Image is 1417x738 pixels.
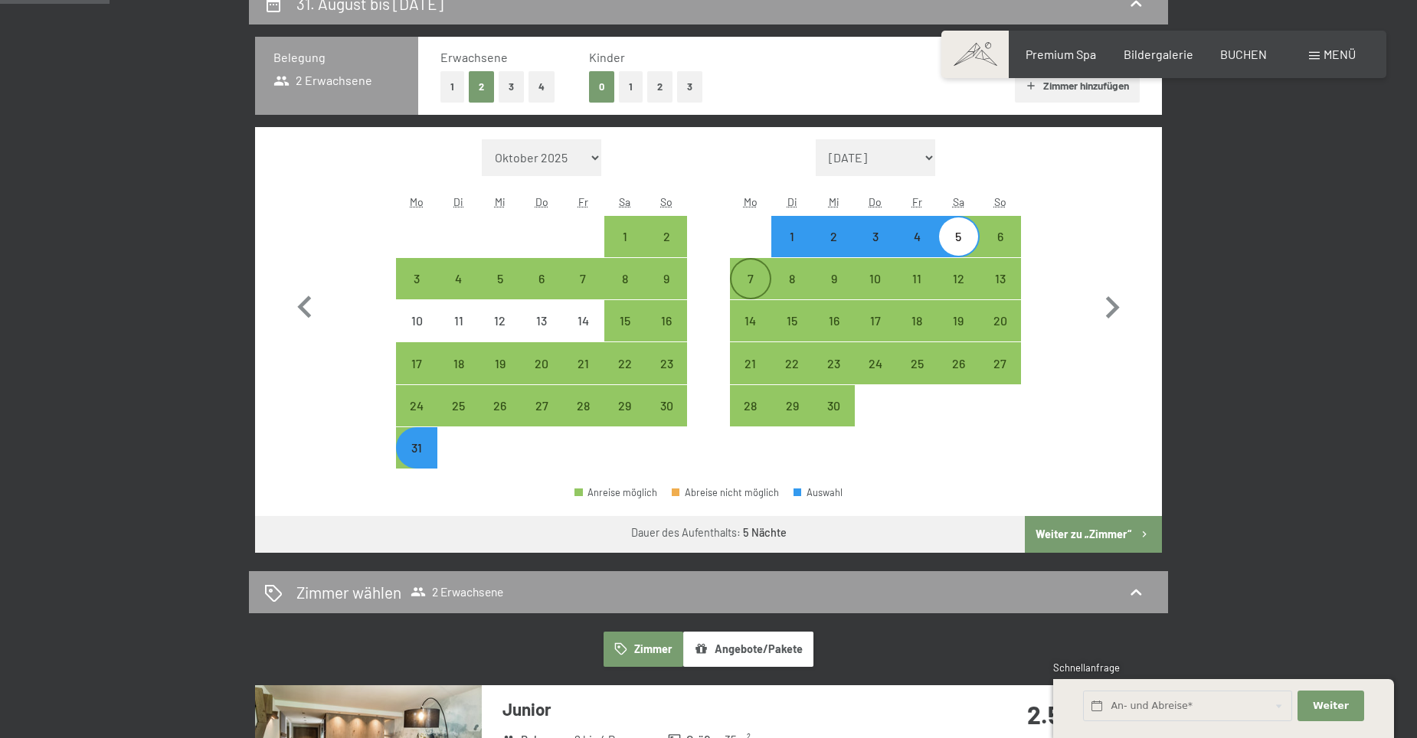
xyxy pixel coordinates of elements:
[396,427,437,469] div: Anreise möglich
[953,195,964,208] abbr: Samstag
[1015,69,1140,103] button: Zimmer hinzufügen
[938,216,979,257] div: Anreise möglich
[896,342,938,384] div: Fri Sep 25 2026
[502,697,958,721] h3: Junior
[398,442,436,480] div: 31
[1025,516,1162,553] button: Weiter zu „Zimmer“
[980,342,1021,384] div: Anreise möglich
[730,300,771,341] div: Anreise möglich
[814,315,852,353] div: 16
[631,525,787,540] div: Dauer des Aufenthalts:
[771,385,813,426] div: Tue Sep 29 2026
[481,400,519,438] div: 26
[743,526,787,539] b: 5 Nächte
[1313,699,1349,713] span: Weiter
[398,315,436,353] div: 10
[829,195,839,208] abbr: Mittwoch
[396,385,437,426] div: Mon Aug 24 2026
[1090,139,1134,469] button: Nächster Monat
[660,195,673,208] abbr: Sonntag
[535,195,548,208] abbr: Donnerstag
[856,230,895,269] div: 3
[396,300,437,341] div: Anreise nicht möglich
[479,300,521,341] div: Wed Aug 12 2026
[410,195,424,208] abbr: Montag
[731,315,770,353] div: 14
[619,71,643,103] button: 1
[439,273,477,311] div: 4
[589,50,625,64] span: Kinder
[481,358,519,396] div: 19
[606,315,644,353] div: 15
[773,358,811,396] div: 22
[606,230,644,269] div: 1
[771,216,813,257] div: Tue Sep 01 2026
[813,216,854,257] div: Anreise möglich
[439,358,477,396] div: 18
[562,300,604,341] div: Fri Aug 14 2026
[787,195,797,208] abbr: Dienstag
[994,195,1006,208] abbr: Sonntag
[683,632,813,667] button: Angebote/Pakete
[939,358,977,396] div: 26
[1027,700,1141,729] strong: 2.500,00 €
[939,315,977,353] div: 19
[771,216,813,257] div: Anreise möglich
[1053,661,1120,674] span: Schnellanfrage
[773,273,811,311] div: 8
[646,258,687,299] div: Anreise möglich
[521,385,562,426] div: Anreise möglich
[813,216,854,257] div: Wed Sep 02 2026
[938,342,979,384] div: Sat Sep 26 2026
[939,273,977,311] div: 12
[980,342,1021,384] div: Sun Sep 27 2026
[1124,47,1193,61] a: Bildergalerie
[440,50,508,64] span: Erwachsene
[646,300,687,341] div: Anreise möglich
[604,300,646,341] div: Sat Aug 15 2026
[479,342,521,384] div: Wed Aug 19 2026
[574,488,657,498] div: Anreise möglich
[437,300,479,341] div: Anreise nicht möglich
[646,342,687,384] div: Sun Aug 23 2026
[604,385,646,426] div: Sat Aug 29 2026
[564,273,602,311] div: 7
[562,385,604,426] div: Fri Aug 28 2026
[479,258,521,299] div: Wed Aug 05 2026
[606,358,644,396] div: 22
[479,385,521,426] div: Wed Aug 26 2026
[898,230,936,269] div: 4
[980,300,1021,341] div: Anreise möglich
[521,342,562,384] div: Thu Aug 20 2026
[521,258,562,299] div: Anreise möglich
[814,230,852,269] div: 2
[647,400,686,438] div: 30
[1026,47,1096,61] a: Premium Spa
[813,300,854,341] div: Wed Sep 16 2026
[479,385,521,426] div: Anreise möglich
[731,358,770,396] div: 21
[856,358,895,396] div: 24
[562,385,604,426] div: Anreise möglich
[744,195,758,208] abbr: Montag
[396,385,437,426] div: Anreise möglich
[1220,47,1267,61] a: BUCHEN
[980,258,1021,299] div: Sun Sep 13 2026
[606,400,644,438] div: 29
[396,258,437,299] div: Anreise möglich
[771,342,813,384] div: Tue Sep 22 2026
[856,273,895,311] div: 10
[437,342,479,384] div: Tue Aug 18 2026
[437,385,479,426] div: Tue Aug 25 2026
[589,71,614,103] button: 0
[773,400,811,438] div: 29
[855,342,896,384] div: Thu Sep 24 2026
[578,195,588,208] abbr: Freitag
[981,273,1019,311] div: 13
[813,258,854,299] div: Anreise möglich
[604,632,683,667] button: Zimmer
[646,385,687,426] div: Anreise möglich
